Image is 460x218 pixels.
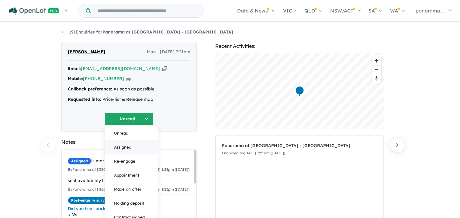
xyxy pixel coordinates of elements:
[68,97,101,102] strong: Requested info:
[105,112,153,125] button: Unread
[416,8,444,14] span: panorama...
[68,197,112,204] span: Post-enquiry survey
[105,182,158,196] button: Made an offer
[105,196,158,210] button: Holding deposit
[105,140,158,154] button: Assigned
[68,86,112,92] strong: Callback preference:
[68,86,190,93] div: As soon as possible!
[372,74,381,83] button: Reset bearing to north
[83,76,124,81] a: [PHONE_NUMBER]
[222,142,377,149] div: Panorama at [GEOGRAPHIC_DATA] - [GEOGRAPHIC_DATA]
[68,167,189,172] small: By Panorama at [GEOGRAPHIC_DATA] leiton - [DATE] 1:23pm ([DATE])
[215,53,384,129] canvas: Map
[9,7,60,15] img: Openlot PRO Logo White
[68,177,195,185] div: sent availability list gt [DATE]
[215,42,384,50] div: Recent Activities:
[61,29,233,35] a: 191Enquiries forPanorama at [GEOGRAPHIC_DATA] - [GEOGRAPHIC_DATA]
[81,66,160,71] a: [EMAIL_ADDRESS][DOMAIN_NAME]
[102,29,233,35] strong: Panorama at [GEOGRAPHIC_DATA] - [GEOGRAPHIC_DATA]
[295,86,304,97] div: Map marker
[68,48,105,56] span: [PERSON_NAME]
[147,48,190,56] span: Mon - [DATE] 7:21am
[162,65,167,72] button: Copy
[68,157,91,165] span: Assigned
[68,212,195,218] span: No
[61,29,399,36] nav: breadcrumb
[68,96,190,103] div: Price-list & Release map
[105,126,158,140] button: Unread
[372,65,381,74] button: Zoom out
[68,76,83,81] strong: Mobile:
[68,157,195,165] div: is marked.
[68,206,195,212] span: Did you hear back from the agent?
[68,66,81,71] strong: Email:
[222,151,285,155] small: Enquiried on [DATE] 7:21am ([DATE])
[372,56,381,65] button: Zoom in
[105,154,158,168] button: Re-engage
[92,4,202,17] input: Try estate name, suburb, builder or developer
[68,187,189,192] small: By Panorama at [GEOGRAPHIC_DATA] leiton - [DATE] 1:23pm ([DATE])
[61,138,197,146] div: Notes:
[222,139,377,160] a: Panorama at [GEOGRAPHIC_DATA] - [GEOGRAPHIC_DATA]Enquiried on[DATE] 7:21am ([DATE])
[105,168,158,182] button: Appointment
[126,76,131,82] button: Copy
